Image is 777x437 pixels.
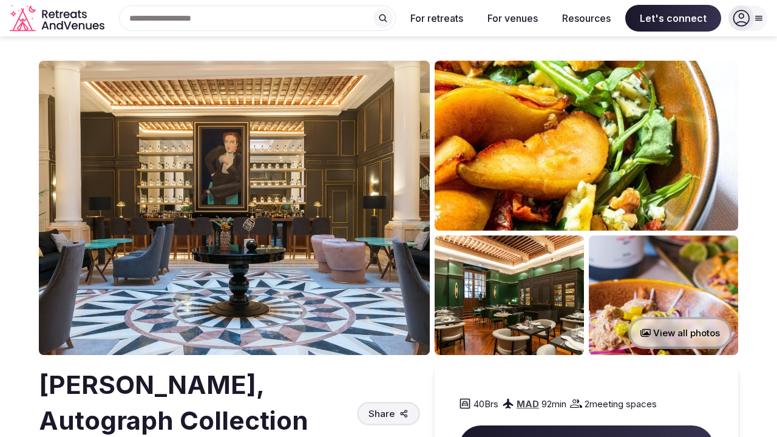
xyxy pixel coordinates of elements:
[10,5,107,32] a: Visit the homepage
[39,61,430,355] img: Venue cover photo
[10,5,107,32] svg: Retreats and Venues company logo
[435,235,584,355] img: Venue gallery photo
[628,317,732,349] button: View all photos
[473,398,498,410] span: 40 Brs
[517,398,539,410] a: MAD
[589,235,738,355] img: Venue gallery photo
[357,402,420,425] button: Share
[478,5,548,32] button: For venues
[435,61,738,231] img: Venue gallery photo
[368,407,395,420] span: Share
[552,5,620,32] button: Resources
[625,5,721,32] span: Let's connect
[541,398,566,410] span: 92 min
[585,398,657,410] span: 2 meeting spaces
[401,5,473,32] button: For retreats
